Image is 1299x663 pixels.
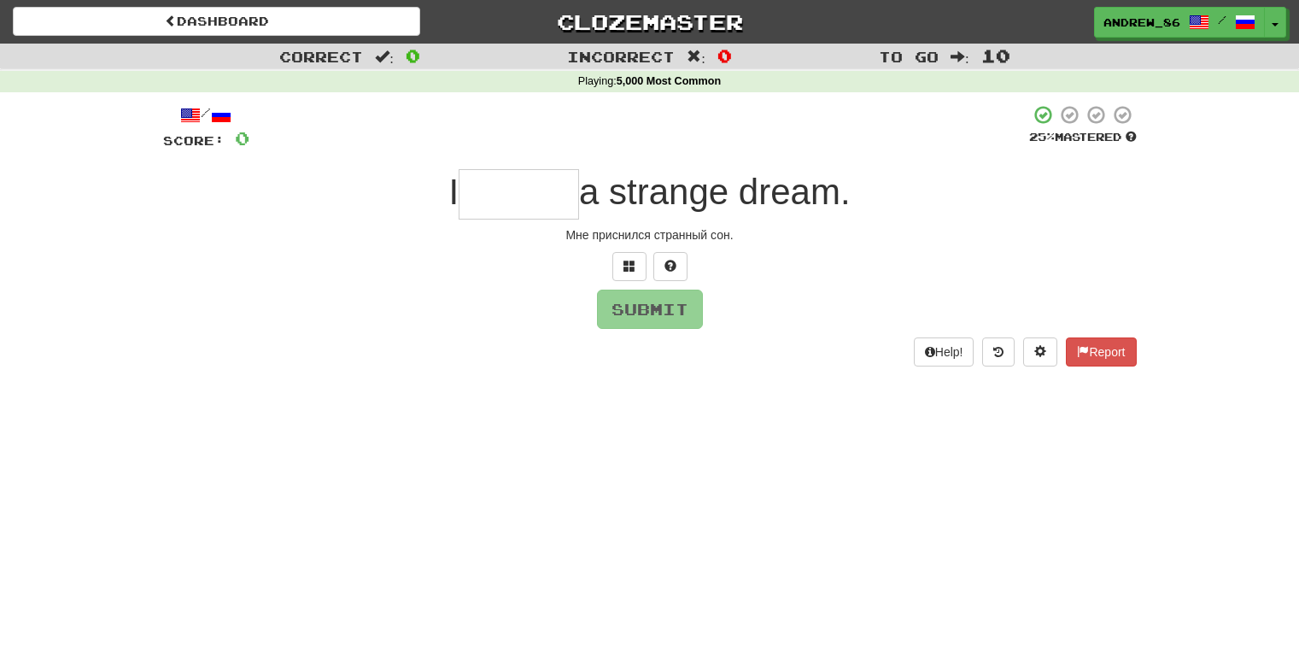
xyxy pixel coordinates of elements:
[653,252,688,281] button: Single letter hint - you only get 1 per sentence and score half the points! alt+h
[406,45,420,66] span: 0
[279,48,363,65] span: Correct
[1029,130,1055,144] span: 25 %
[981,45,1010,66] span: 10
[163,226,1137,243] div: Мне приснился странный сон.
[567,48,675,65] span: Incorrect
[235,127,249,149] span: 0
[163,133,225,148] span: Score:
[1029,130,1137,145] div: Mastered
[982,337,1015,367] button: Round history (alt+y)
[1094,7,1265,38] a: Andrew_86 /
[1066,337,1136,367] button: Report
[1218,14,1226,26] span: /
[579,172,851,212] span: a strange dream.
[717,45,732,66] span: 0
[375,50,394,64] span: :
[597,290,703,329] button: Submit
[1103,15,1180,30] span: Andrew_86
[687,50,705,64] span: :
[879,48,939,65] span: To go
[914,337,974,367] button: Help!
[446,7,853,37] a: Clozemaster
[612,252,647,281] button: Switch sentence to multiple choice alt+p
[617,75,721,87] strong: 5,000 Most Common
[163,104,249,126] div: /
[448,172,459,212] span: I
[13,7,420,36] a: Dashboard
[951,50,969,64] span: :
